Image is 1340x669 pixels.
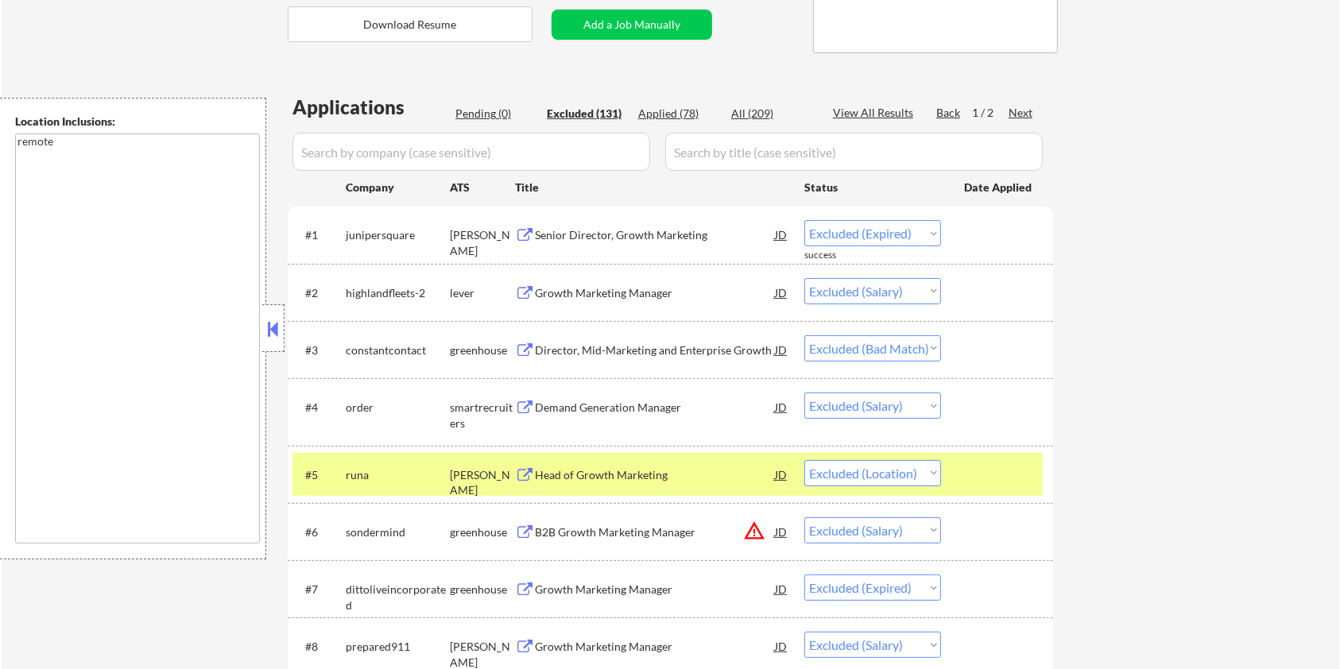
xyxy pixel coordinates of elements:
div: JD [773,220,789,249]
div: JD [773,393,789,421]
div: order [346,400,450,416]
div: B2B Growth Marketing Manager [535,524,775,540]
div: sondermind [346,524,450,540]
div: greenhouse [450,524,515,540]
div: lever [450,285,515,301]
div: ATS [450,180,515,195]
div: View All Results [833,105,918,121]
div: Company [346,180,450,195]
div: [PERSON_NAME] [450,467,515,498]
div: #6 [305,524,333,540]
div: Pending (0) [455,106,535,122]
button: warning_amber [743,520,765,542]
div: dittoliveincorporated [346,582,450,613]
div: Applications [292,98,450,117]
input: Search by company (case sensitive) [292,133,650,171]
div: #7 [305,582,333,597]
button: Download Resume [288,6,533,42]
div: highlandfleets-2 [346,285,450,301]
div: #4 [305,400,333,416]
div: JD [773,632,789,660]
div: #8 [305,639,333,655]
div: #2 [305,285,333,301]
div: JD [773,460,789,489]
div: smartrecruiters [450,400,515,431]
div: All (209) [731,106,811,122]
div: Growth Marketing Manager [535,582,775,597]
div: #1 [305,227,333,243]
div: runa [346,467,450,483]
div: 1 / 2 [972,105,1009,121]
div: Senior Director, Growth Marketing [535,227,775,243]
div: JD [773,517,789,546]
div: junipersquare [346,227,450,243]
div: Growth Marketing Manager [535,639,775,655]
div: Next [1009,105,1034,121]
div: Director, Mid-Marketing and Enterprise Growth [535,342,775,358]
div: JD [773,335,789,364]
div: JD [773,574,789,603]
div: prepared911 [346,639,450,655]
div: [PERSON_NAME] [450,227,515,258]
button: Add a Job Manually [552,10,712,40]
div: Date Applied [964,180,1034,195]
div: JD [773,278,789,307]
div: Location Inclusions: [15,114,260,130]
input: Search by title (case sensitive) [665,133,1043,171]
div: Excluded (131) [547,106,626,122]
div: constantcontact [346,342,450,358]
div: Applied (78) [638,106,718,122]
div: Status [804,172,941,201]
div: Head of Growth Marketing [535,467,775,483]
div: Title [515,180,789,195]
div: Back [936,105,962,121]
div: greenhouse [450,342,515,358]
div: #3 [305,342,333,358]
div: #5 [305,467,333,483]
div: greenhouse [450,582,515,597]
div: Demand Generation Manager [535,400,775,416]
div: Growth Marketing Manager [535,285,775,301]
div: success [804,249,868,262]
